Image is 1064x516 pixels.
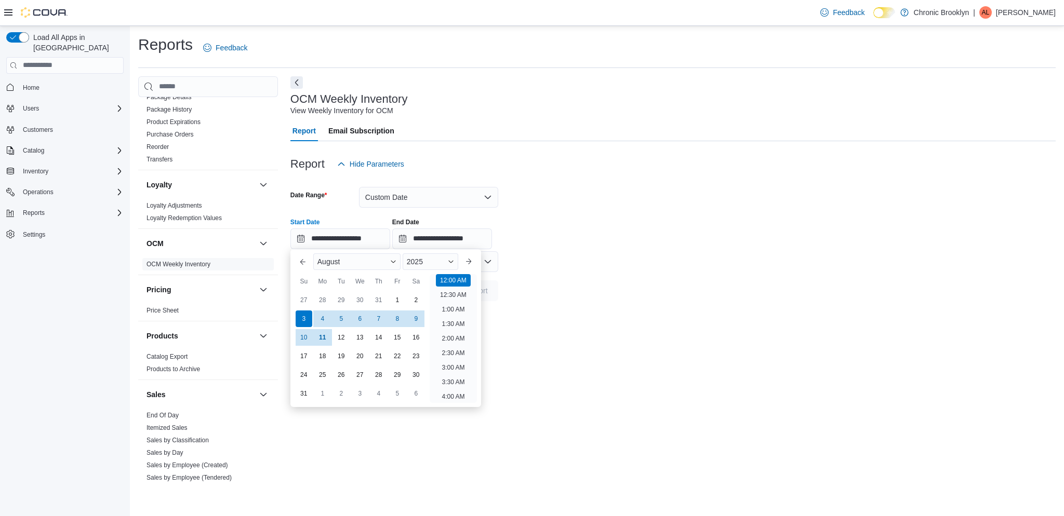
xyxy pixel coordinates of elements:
span: Loyalty Adjustments [147,201,202,210]
button: Customers [2,122,128,137]
a: OCM Weekly Inventory [147,261,210,268]
div: day-12 [333,329,350,346]
li: 3:30 AM [437,376,469,388]
div: day-24 [296,366,312,383]
span: Reorder [147,143,169,151]
button: Products [257,330,270,342]
a: Loyalty Redemption Values [147,214,222,222]
div: Button. Open the year selector. 2025 is currently selected. [403,253,458,270]
button: Next month [460,253,477,270]
div: Fr [389,273,406,290]
div: Pricing [138,304,278,321]
div: day-3 [296,310,312,327]
ul: Time [430,274,477,403]
span: Users [19,102,124,115]
li: 12:00 AM [436,274,471,287]
div: Mo [314,273,331,290]
div: day-30 [352,292,368,308]
span: Catalog [19,144,124,157]
a: Feedback [816,2,869,23]
a: Purchase Orders [147,131,194,138]
span: Users [23,104,39,113]
div: Su [296,273,312,290]
div: day-10 [296,329,312,346]
div: Button. Open the month selector. August is currently selected. [313,253,401,270]
div: day-15 [389,329,406,346]
h3: OCM [147,238,164,249]
span: Purchase Orders [147,130,194,139]
button: OCM [257,237,270,250]
span: Hide Parameters [350,159,404,169]
span: Customers [23,126,53,134]
p: | [973,6,975,19]
div: day-2 [333,385,350,402]
div: We [352,273,368,290]
div: Alvan Lau [979,6,992,19]
div: day-29 [389,366,406,383]
div: day-2 [408,292,424,308]
span: Feedback [833,7,864,18]
div: day-5 [333,310,350,327]
span: Sales by Classification [147,436,209,444]
button: Open list of options [484,257,492,266]
input: Press the down key to open a popover containing a calendar. [392,228,492,249]
li: 3:00 AM [437,361,469,374]
h3: Products [147,331,178,341]
li: 2:00 AM [437,332,469,345]
div: day-19 [333,348,350,364]
div: day-23 [408,348,424,364]
span: August [317,257,340,266]
a: Sales by Employee (Tendered) [147,474,232,481]
div: day-29 [333,292,350,308]
span: Products to Archive [147,365,200,373]
button: Home [2,80,128,95]
div: day-1 [314,385,331,402]
div: day-28 [314,292,331,308]
button: Users [19,102,43,115]
li: 4:00 AM [437,390,469,403]
button: Catalog [19,144,48,157]
span: AL [982,6,990,19]
a: Catalog Export [147,353,188,360]
p: [PERSON_NAME] [996,6,1056,19]
div: day-30 [408,366,424,383]
div: day-14 [370,329,387,346]
div: Tu [333,273,350,290]
button: Reports [2,206,128,220]
a: End Of Day [147,412,179,419]
span: 2025 [407,257,423,266]
span: Feedback [216,43,247,53]
div: day-1 [389,292,406,308]
button: Previous Month [295,253,311,270]
a: Package Details [147,93,192,101]
div: day-5 [389,385,406,402]
div: day-17 [296,348,312,364]
div: day-6 [352,310,368,327]
div: day-31 [370,292,387,308]
li: 1:30 AM [437,318,469,330]
div: day-18 [314,348,331,364]
div: day-27 [296,292,312,308]
button: Reports [19,207,49,219]
span: Load All Apps in [GEOGRAPHIC_DATA] [29,32,124,53]
nav: Complex example [6,76,124,269]
div: OCM [138,258,278,275]
a: Package History [147,106,192,113]
button: Loyalty [147,180,255,190]
span: Settings [19,227,124,240]
a: Sales by Employee (Created) [147,461,228,469]
span: OCM Weekly Inventory [147,260,210,268]
a: Product Expirations [147,118,201,126]
span: Reports [23,209,45,217]
a: Sales by Classification [147,437,209,444]
span: Inventory [23,167,48,175]
span: Dark Mode [873,18,874,19]
div: Sa [408,273,424,290]
button: Pricing [147,284,255,295]
li: 1:00 AM [437,303,469,316]
span: Report [292,120,316,141]
h3: Loyalty [147,180,172,190]
div: day-20 [352,348,368,364]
